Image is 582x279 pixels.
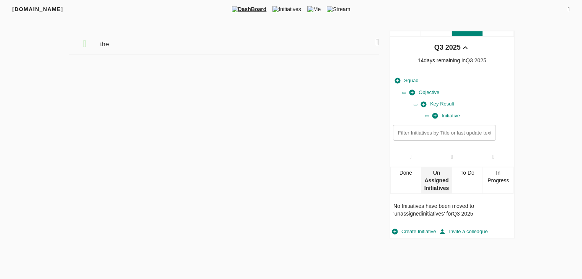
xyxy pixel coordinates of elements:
div: To Do [452,167,483,194]
input: Filter Initiatives by Title or last update text [393,125,496,141]
span: Initiatives [269,5,304,13]
button: Squad [393,75,421,87]
span: [DOMAIN_NAME] [12,6,63,12]
div: In Progress [483,167,514,194]
img: dashboard.png [232,6,238,12]
span: 14 days remaining in Q3 2025 [418,57,486,63]
span: Squad [395,76,419,85]
span: Invite a colleague [440,227,487,236]
img: me.png [307,6,313,12]
button: Initiative [430,110,462,122]
div: Done [390,167,421,194]
button: Key Result [419,98,456,110]
div: Un Assigned Initiatives [421,167,452,194]
img: tic.png [272,6,279,12]
span: the [100,32,111,49]
span: Objective [409,88,439,97]
button: Objective [408,87,441,99]
button: Create Initiative [390,226,438,238]
button: Invite a colleague [438,226,489,238]
span: Create Initiative [392,227,436,236]
span: Initiative [432,112,460,120]
img: stream.png [327,6,333,12]
span: DashBoard [229,5,270,13]
div: Q3 2025 [434,43,461,53]
span: Me [304,5,324,13]
span: Stream [324,5,353,13]
span: Key Result [421,100,454,109]
p: No Initiatives have been moved to ' unassignedinitiatives ' for Q3 2025 [393,202,510,217]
